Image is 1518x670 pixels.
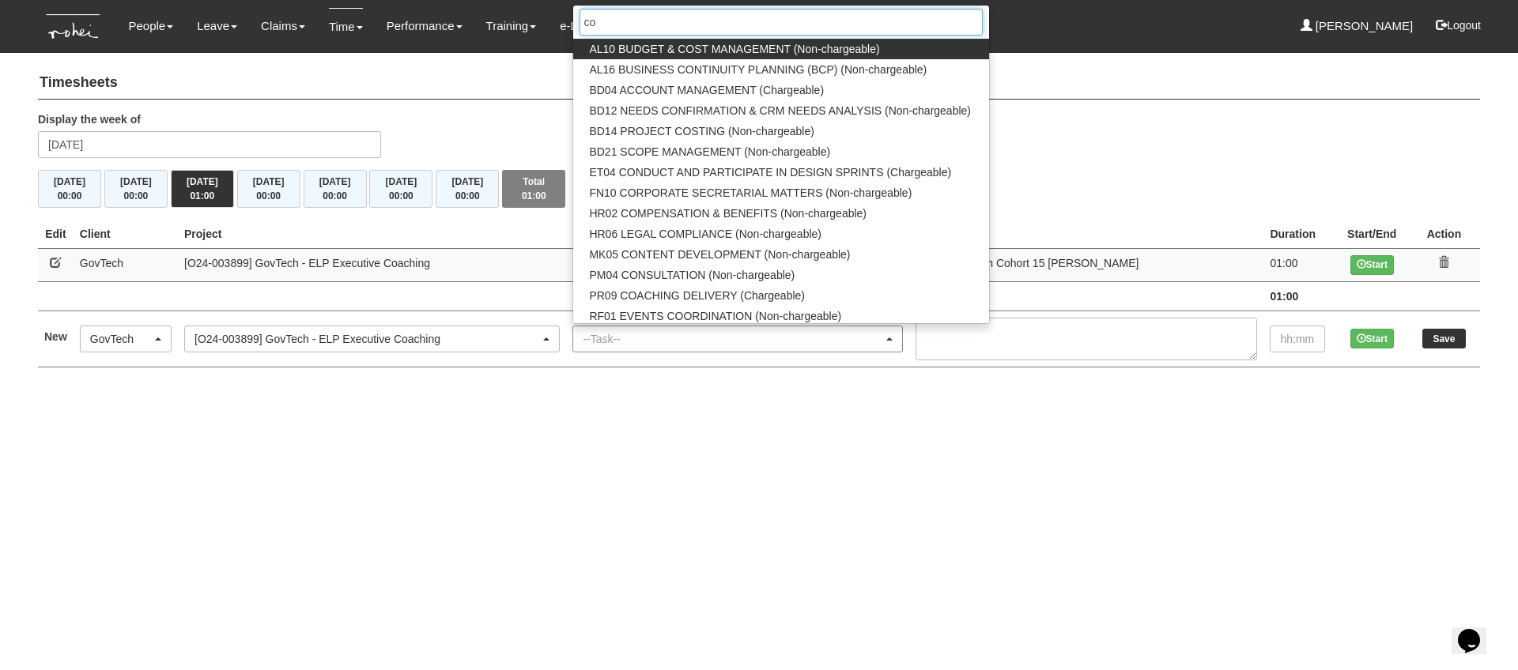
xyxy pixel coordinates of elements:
[589,288,805,303] span: PR09 COACHING DELIVERY (Chargeable)
[178,248,566,281] td: [O24-003899] GovTech - ELP Executive Coaching
[197,8,237,44] a: Leave
[1263,220,1335,249] th: Duration
[589,247,850,262] span: MK05 CONTENT DEVELOPMENT (Non-chargeable)
[237,170,300,208] button: [DATE]00:00
[589,82,824,98] span: BD04 ACCOUNT MANAGEMENT (Chargeable)
[436,170,499,208] button: [DATE]00:00
[1350,329,1394,348] button: Start
[455,190,480,201] span: 00:00
[1408,220,1480,249] th: Action
[566,220,909,249] th: Project Task
[589,41,879,57] span: AL10 BUDGET & COST MANAGEMENT (Non-chargeable)
[589,308,841,324] span: RF01 EVENTS COORDINATION (Non-chargeable)
[1270,326,1325,352] input: hh:mm
[304,170,367,208] button: [DATE]00:00
[74,248,178,281] td: GovTech
[171,170,234,208] button: [DATE]01:00
[589,205,867,221] span: HR02 COMPENSATION & BENEFITS (Non-chargeable)
[58,190,82,201] span: 00:00
[44,329,67,344] label: New
[38,170,1480,208] div: Timesheet Week Summary
[104,170,168,208] button: [DATE]00:00
[90,331,152,347] div: GovTech
[80,326,172,352] button: GovTech
[369,170,432,208] button: [DATE]00:00
[1452,607,1502,654] iframe: chat widget
[194,331,540,347] div: [O24-003899] GovTech - ELP Executive Coaching
[589,164,951,180] span: ET04 CONDUCT AND PARTICIPATE IN DESIGN SPRINTS (Chargeable)
[589,185,912,201] span: FN10 CORPORATE SECRETARIAL MATTERS (Non-chargeable)
[38,170,101,208] button: [DATE]00:00
[178,220,566,249] th: Project
[190,190,214,201] span: 01:00
[256,190,281,201] span: 00:00
[572,326,903,352] button: --Task--
[124,190,149,201] span: 00:00
[522,190,546,201] span: 01:00
[560,8,625,44] a: e-Learning
[74,220,178,249] th: Client
[184,326,560,352] button: [O24-003899] GovTech - ELP Executive Coaching
[589,267,795,283] span: PM04 CONSULTATION (Non-chargeable)
[1425,6,1492,44] button: Logout
[589,144,830,160] span: BD21 SCOPE MANAGEMENT (Non-chargeable)
[38,111,141,127] label: Display the week of
[1350,255,1394,275] button: Start
[583,331,883,347] div: --Task--
[329,8,363,45] a: Time
[486,8,537,44] a: Training
[1422,329,1466,348] input: Save
[589,123,814,139] span: BD14 PROJECT COSTING (Non-chargeable)
[589,103,971,119] span: BD12 NEEDS CONFIRMATION & CRM NEEDS ANALYSIS (Non-chargeable)
[128,8,173,44] a: People
[909,248,1263,281] td: EC1/2 GovTech Cohort 15 [PERSON_NAME]
[580,9,983,36] input: Search
[1301,8,1414,44] a: [PERSON_NAME]
[502,170,565,208] button: Total01:00
[387,8,463,44] a: Performance
[1263,281,1335,311] td: 01:00
[38,67,1480,100] h4: Timesheets
[1263,248,1335,281] td: 01:00
[589,226,821,242] span: HR06 LEGAL COMPLIANCE (Non-chargeable)
[38,220,74,249] th: Edit
[566,248,909,281] td: PR09 COACHING DELIVERY (Chargeable)
[589,62,927,77] span: AL16 BUSINESS CONTINUITY PLANNING (BCP) (Non-chargeable)
[261,8,305,44] a: Claims
[1336,220,1408,249] th: Start/End
[909,220,1263,249] th: Task Details
[323,190,347,201] span: 00:00
[389,190,413,201] span: 00:00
